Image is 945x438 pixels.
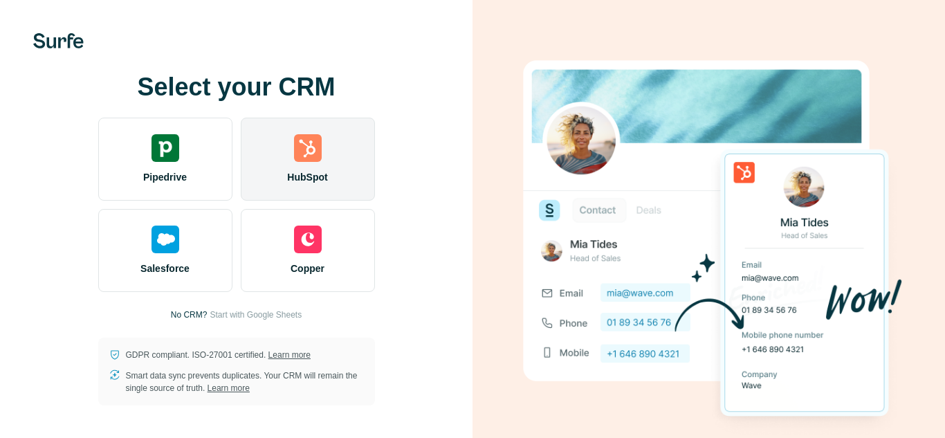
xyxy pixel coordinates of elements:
a: Learn more [268,350,311,360]
span: Copper [291,262,324,275]
a: Learn more [208,383,250,393]
button: Start with Google Sheets [210,309,302,321]
img: copper's logo [294,226,322,253]
p: GDPR compliant. ISO-27001 certified. [126,349,311,361]
h1: Select your CRM [98,73,375,101]
span: Pipedrive [143,170,187,184]
img: pipedrive's logo [152,134,179,162]
p: Smart data sync prevents duplicates. Your CRM will remain the single source of truth. [126,369,364,394]
img: hubspot's logo [294,134,322,162]
img: Surfe's logo [33,33,84,48]
span: Salesforce [140,262,190,275]
p: No CRM? [171,309,208,321]
span: HubSpot [287,170,327,184]
img: salesforce's logo [152,226,179,253]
